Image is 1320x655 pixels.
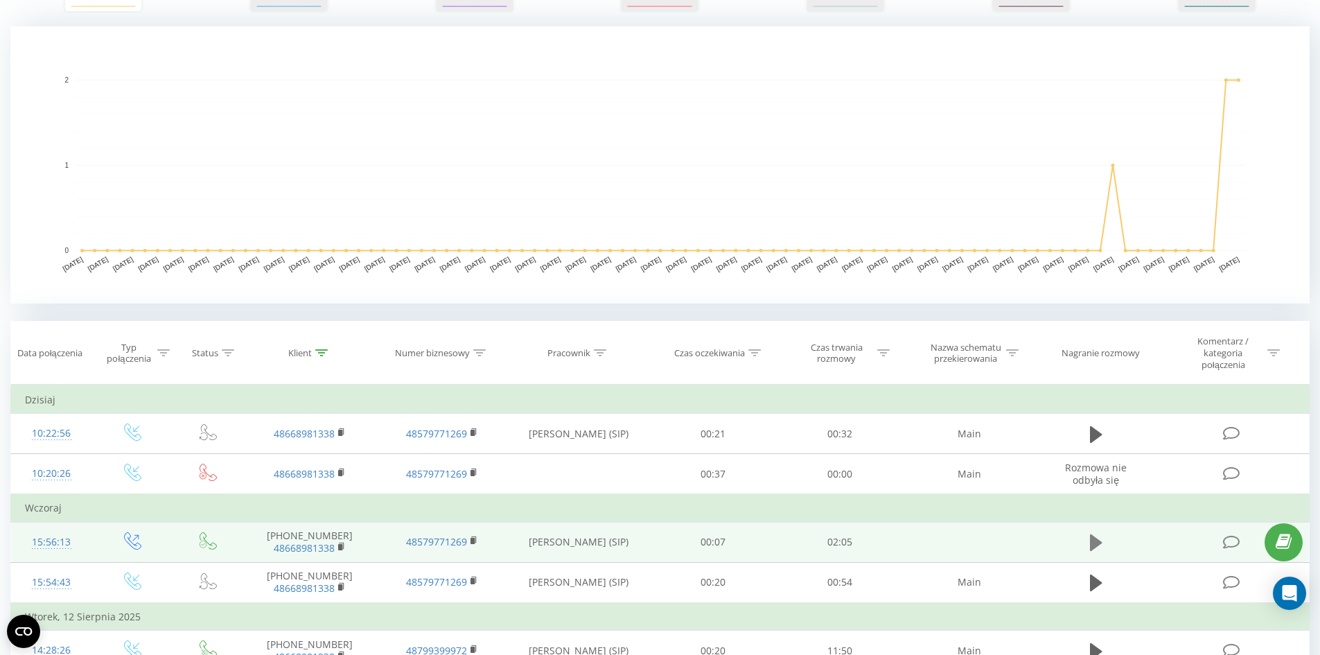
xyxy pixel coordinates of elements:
td: 02:05 [777,522,904,562]
td: [PERSON_NAME] (SIP) [508,414,650,454]
button: Open CMP widget [7,615,40,648]
text: [DATE] [338,255,361,272]
text: [DATE] [941,255,964,272]
div: Open Intercom Messenger [1273,577,1306,610]
text: [DATE] [1143,255,1165,272]
div: Nazwa schematu przekierowania [929,342,1003,365]
text: [DATE] [112,255,134,272]
text: [DATE] [62,255,85,272]
text: [DATE] [439,255,461,272]
text: [DATE] [740,255,763,272]
td: 00:00 [777,454,904,495]
text: [DATE] [87,255,109,272]
svg: A chart. [10,26,1310,304]
text: [DATE] [967,255,989,272]
div: Typ połączenia [104,342,153,365]
div: Status [192,347,218,359]
td: [PHONE_NUMBER] [244,562,376,603]
text: 0 [64,247,69,254]
td: 00:32 [777,414,904,454]
text: [DATE] [413,255,436,272]
text: [DATE] [1041,255,1064,272]
a: 48668981338 [274,541,335,554]
text: [DATE] [187,255,210,272]
text: [DATE] [615,255,637,272]
a: 48668981338 [274,427,335,440]
td: Main [903,454,1035,495]
td: Dzisiaj [11,386,1310,414]
text: [DATE] [1067,255,1090,272]
div: Czas oczekiwania [674,347,745,359]
text: [DATE] [1217,255,1240,272]
text: [DATE] [916,255,939,272]
a: 48668981338 [274,467,335,480]
text: [DATE] [791,255,813,272]
text: [DATE] [765,255,788,272]
div: Komentarz / kategoria połączenia [1183,335,1264,371]
div: 10:20:26 [25,460,78,487]
td: 00:21 [650,414,777,454]
text: [DATE] [715,255,738,272]
text: [DATE] [992,255,1014,272]
div: 15:56:13 [25,529,78,556]
text: [DATE] [665,255,687,272]
div: Numer biznesowy [395,347,470,359]
text: [DATE] [841,255,863,272]
td: Wczoraj [11,494,1310,522]
td: Wtorek, 12 Sierpnia 2025 [11,603,1310,631]
text: [DATE] [514,255,537,272]
div: Data połączenia [17,347,82,359]
text: [DATE] [891,255,914,272]
text: [DATE] [1117,255,1140,272]
text: [DATE] [313,255,335,272]
text: [DATE] [162,255,185,272]
text: 1 [64,161,69,169]
td: 00:20 [650,562,777,603]
text: [DATE] [388,255,411,272]
td: 00:07 [650,522,777,562]
text: [DATE] [816,255,838,272]
td: 00:37 [650,454,777,495]
text: [DATE] [489,255,511,272]
span: Rozmowa nie odbyła się [1065,461,1127,487]
text: [DATE] [238,255,261,272]
td: [PERSON_NAME] (SIP) [508,562,650,603]
div: Pracownik [547,347,590,359]
text: [DATE] [212,255,235,272]
div: Czas trwania rozmowy [800,342,874,365]
a: 48579771269 [406,535,467,548]
a: 48668981338 [274,582,335,595]
text: [DATE] [1168,255,1190,272]
div: 10:22:56 [25,420,78,447]
td: 00:54 [777,562,904,603]
text: 2 [64,76,69,84]
text: [DATE] [1092,255,1115,272]
text: [DATE] [1017,255,1039,272]
td: [PHONE_NUMBER] [244,522,376,562]
text: [DATE] [589,255,612,272]
td: Main [903,414,1035,454]
text: [DATE] [564,255,587,272]
td: Main [903,562,1035,603]
div: Klient [288,347,312,359]
text: [DATE] [690,255,713,272]
text: [DATE] [263,255,285,272]
text: [DATE] [137,255,159,272]
td: [PERSON_NAME] (SIP) [508,522,650,562]
a: 48579771269 [406,575,467,588]
text: [DATE] [363,255,386,272]
text: [DATE] [1193,255,1215,272]
div: Nagranie rozmowy [1062,347,1140,359]
a: 48579771269 [406,467,467,480]
text: [DATE] [464,255,486,272]
text: [DATE] [865,255,888,272]
text: [DATE] [640,255,662,272]
text: [DATE] [288,255,310,272]
text: [DATE] [539,255,562,272]
a: 48579771269 [406,427,467,440]
div: 15:54:43 [25,569,78,596]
